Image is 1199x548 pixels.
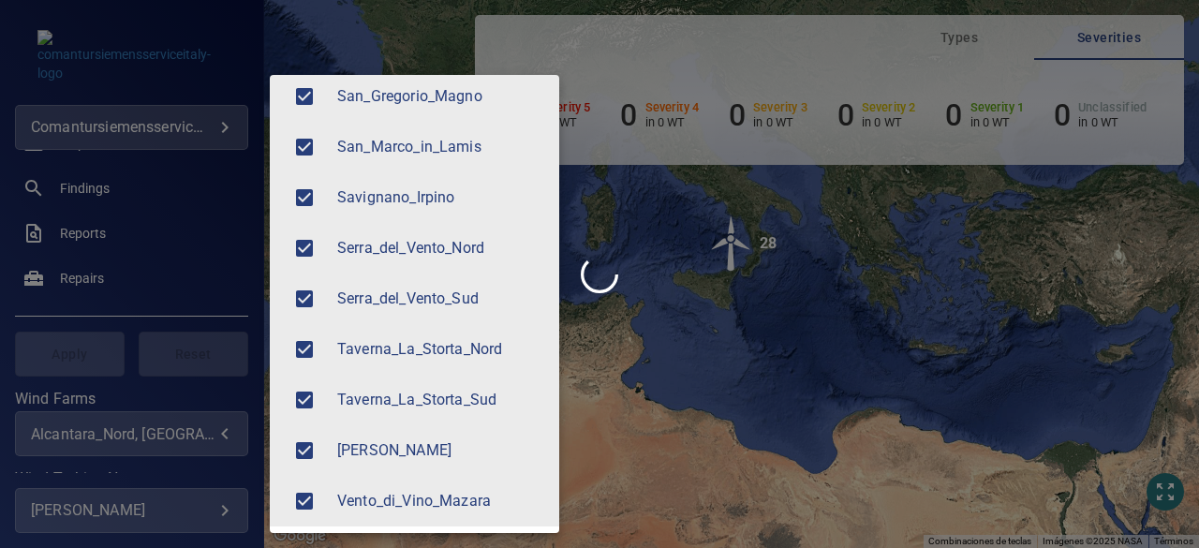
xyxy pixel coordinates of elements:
[337,186,544,209] div: Wind Farms Savignano_Irpino
[337,490,544,512] span: Vento_di_Vino_Mazara
[337,85,544,108] div: Wind Farms San_Gregorio_Magno
[337,338,544,361] div: Wind Farms Taverna_La_Storta_Nord
[337,237,544,259] div: Wind Farms Serra_del_Vento_Nord
[337,186,544,209] span: Savignano_Irpino
[285,229,324,268] span: Serra_del_Vento_Nord
[337,237,544,259] span: Serra_del_Vento_Nord
[337,136,544,158] div: Wind Farms San_Marco_in_Lamis
[285,279,324,318] span: Serra_del_Vento_Sud
[337,490,544,512] div: Wind Farms Vento_di_Vino_Mazara
[337,136,544,158] span: San_Marco_in_Lamis
[337,389,544,411] span: Taverna_La_Storta_Sud
[337,288,544,310] span: Serra_del_Vento_Sud
[337,338,544,361] span: Taverna_La_Storta_Nord
[285,380,324,420] span: Taverna_La_Storta_Sud
[337,389,544,411] div: Wind Farms Taverna_La_Storta_Sud
[337,439,544,462] div: Wind Farms Tricarico
[285,127,324,167] span: San_Marco_in_Lamis
[285,178,324,217] span: Savignano_Irpino
[285,77,324,116] span: San_Gregorio_Magno
[285,431,324,470] span: Tricarico
[337,85,544,108] span: San_Gregorio_Magno
[285,481,324,521] span: Vento_di_Vino_Mazara
[285,330,324,369] span: Taverna_La_Storta_Nord
[337,439,544,462] span: [PERSON_NAME]
[337,288,544,310] div: Wind Farms Serra_del_Vento_Sud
